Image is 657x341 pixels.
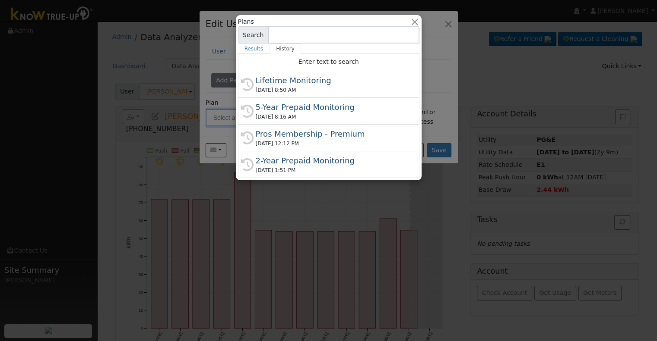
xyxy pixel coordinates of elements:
[256,128,409,140] div: Pros Membership - Premium
[241,105,254,118] i: History
[256,75,409,86] div: Lifetime Monitoring
[256,86,409,94] div: [DATE] 8:50 AM
[256,101,409,113] div: 5-Year Prepaid Monitoring
[256,113,409,121] div: [DATE] 8:16 AM
[241,78,254,91] i: History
